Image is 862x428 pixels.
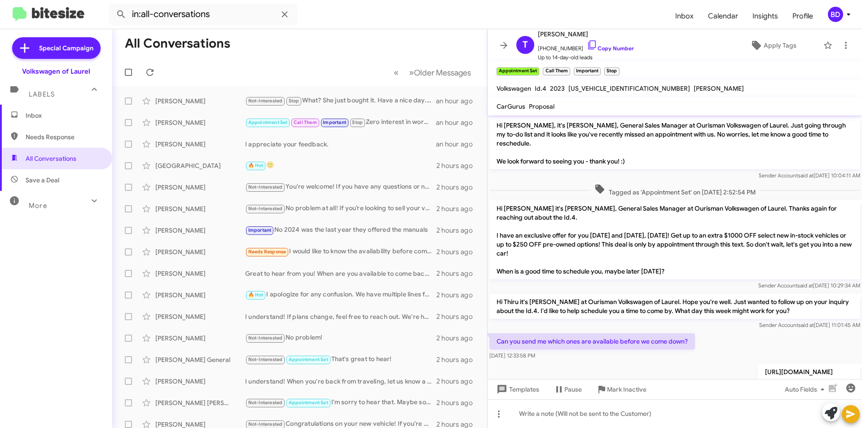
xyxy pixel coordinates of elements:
[495,381,539,397] span: Templates
[155,247,245,256] div: [PERSON_NAME]
[409,67,414,78] span: »
[155,97,245,106] div: [PERSON_NAME]
[155,312,245,321] div: [PERSON_NAME]
[550,84,565,93] span: 2023
[785,3,820,29] a: Profile
[26,132,102,141] span: Needs Response
[245,160,436,171] div: 🙂
[489,333,695,349] p: Can you send me which ones are available before we come down?
[529,102,554,110] span: Proposal
[568,84,690,93] span: [US_VEHICLE_IDENTIFICATION_NUMBER]
[436,377,480,386] div: 2 hours ago
[245,96,436,106] div: What? She just bought it. Have a nice day. Please unsubscribe from this text.
[245,140,436,149] div: I appreciate your feedback.
[436,97,480,106] div: an hour ago
[436,334,480,343] div: 2 hours ago
[245,377,436,386] div: I understand! When you're back from traveling, let us know a convenient time for you to visit. We...
[155,226,245,235] div: [PERSON_NAME]
[155,334,245,343] div: [PERSON_NAME]
[289,400,328,406] span: Appointment Set
[155,398,245,407] div: [PERSON_NAME] [PERSON_NAME]
[543,67,570,75] small: Call Them
[436,118,480,127] div: an hour ago
[245,354,436,365] div: That's great to hear!
[26,111,102,120] span: Inbox
[785,381,828,397] span: Auto Fields
[436,398,480,407] div: 2 hours ago
[294,119,317,125] span: Call Them
[745,3,785,29] a: Insights
[245,397,436,408] div: I'm sorry to hear that. Maybe something else we have could work?
[245,247,436,257] div: I would like to know the availability before coming in . I'm interested in that specific vehicle
[538,40,634,53] span: [PHONE_NUMBER]
[758,282,860,289] span: Sender Account [DATE] 10:29:34 AM
[436,247,480,256] div: 2 hours ago
[245,117,436,128] div: Zero interest in working with someone who is unwilling to respect my time. Please don't contact m...
[701,3,745,29] a: Calendar
[245,312,436,321] div: I understand! If plans change, feel free to reach out. We're here whenever you're ready to discus...
[248,357,283,362] span: Not-Interested
[394,67,399,78] span: «
[489,294,860,319] p: Hi Thiru it's [PERSON_NAME] at Ourisman Volkswagen of Laurel. Hope you're well. Just wanted to fo...
[564,381,582,397] span: Pause
[248,249,286,255] span: Needs Response
[155,161,245,170] div: [GEOGRAPHIC_DATA]
[289,98,299,104] span: Stop
[436,204,480,213] div: 2 hours ago
[155,118,245,127] div: [PERSON_NAME]
[245,269,436,278] div: Great to hear from you! When are you available to come back and discuss the details about your ve...
[727,37,819,53] button: Apply Tags
[436,183,480,192] div: 2 hours ago
[248,421,283,427] span: Not-Interested
[798,172,814,179] span: said at
[323,119,346,125] span: Important
[248,206,283,212] span: Not-Interested
[388,63,404,82] button: Previous
[778,381,835,397] button: Auto Fields
[389,63,476,82] nav: Page navigation example
[245,182,436,192] div: You're welcome! If you have any questions or need assistance in the future, feel free to reach ou...
[248,184,283,190] span: Not-Interested
[245,333,436,343] div: No problem!
[155,377,245,386] div: [PERSON_NAME]
[574,67,601,75] small: Important
[668,3,701,29] a: Inbox
[538,29,634,40] span: [PERSON_NAME]
[248,292,264,298] span: 🔥 Hot
[546,381,589,397] button: Pause
[798,322,814,328] span: said at
[248,400,283,406] span: Not-Interested
[436,161,480,170] div: 2 hours ago
[155,183,245,192] div: [PERSON_NAME]
[436,355,480,364] div: 2 hours ago
[489,200,860,279] p: Hi [PERSON_NAME] it's [PERSON_NAME], General Sales Manager at Ourisman Volkswagen of Laurel. Than...
[29,90,55,98] span: Labels
[245,290,436,300] div: I apologize for any confusion. We have multiple lines for better service.
[759,322,860,328] span: Sender Account [DATE] 11:01:45 AM
[404,63,476,82] button: Next
[523,38,528,52] span: T
[497,102,525,110] span: CarGurus
[764,37,796,53] span: Apply Tags
[245,203,436,214] div: No problem at all! If you’re looking to sell your vehicle, I’d be happy to help. When can we sche...
[489,352,535,359] span: [DATE] 12:33:58 PM
[26,176,59,185] span: Save a Deal
[820,7,852,22] button: BD
[488,381,546,397] button: Templates
[759,172,860,179] span: Sender Account [DATE] 10:04:11 AM
[436,269,480,278] div: 2 hours ago
[607,381,646,397] span: Mark Inactive
[489,117,860,169] p: Hi [PERSON_NAME], it's [PERSON_NAME], General Sales Manager at Ourisman Volkswagen of Laurel. Jus...
[436,140,480,149] div: an hour ago
[39,44,93,53] span: Special Campaign
[155,269,245,278] div: [PERSON_NAME]
[589,381,654,397] button: Mark Inactive
[436,291,480,300] div: 2 hours ago
[248,163,264,168] span: 🔥 Hot
[155,204,245,213] div: [PERSON_NAME]
[29,202,47,210] span: More
[248,335,283,341] span: Not-Interested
